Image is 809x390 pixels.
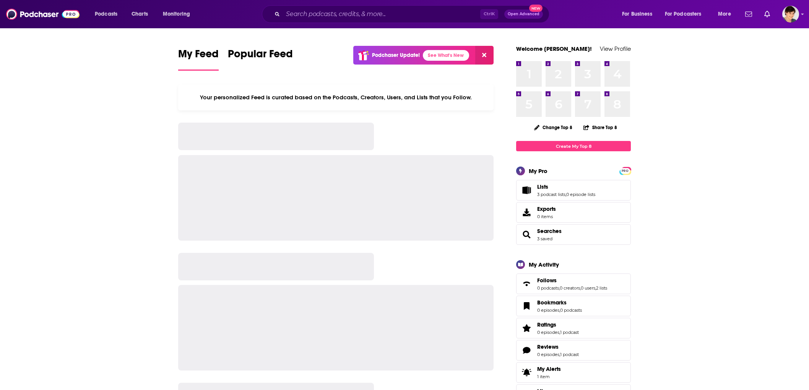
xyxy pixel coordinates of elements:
[516,202,631,223] a: Exports
[89,8,127,20] button: open menu
[621,168,630,173] a: PRO
[782,6,799,23] span: Logged in as bethwouldknow
[537,299,582,306] a: Bookmarks
[529,5,543,12] span: New
[516,224,631,245] span: Searches
[537,192,565,197] a: 3 podcast lists
[127,8,153,20] a: Charts
[580,285,581,291] span: ,
[537,307,559,313] a: 0 episodes
[529,167,547,175] div: My Pro
[158,8,200,20] button: open menu
[596,285,607,291] a: 2 lists
[283,8,480,20] input: Search podcasts, credits, & more...
[178,47,219,65] span: My Feed
[581,285,595,291] a: 0 users
[228,47,293,65] span: Popular Feed
[516,180,631,201] span: Lists
[537,343,559,350] span: Reviews
[559,352,560,357] span: ,
[516,273,631,294] span: Follows
[228,47,293,71] a: Popular Feed
[519,229,534,240] a: Searches
[537,228,562,235] a: Searches
[423,50,469,61] a: See What's New
[508,12,539,16] span: Open Advanced
[516,296,631,316] span: Bookmarks
[713,8,741,20] button: open menu
[617,8,662,20] button: open menu
[566,192,595,197] a: 0 episode lists
[537,299,567,306] span: Bookmarks
[665,9,702,19] span: For Podcasters
[742,8,755,21] a: Show notifications dropdown
[6,7,80,21] img: Podchaser - Follow, Share and Rate Podcasts
[537,352,559,357] a: 0 episodes
[537,277,607,284] a: Follows
[269,5,557,23] div: Search podcasts, credits, & more...
[516,318,631,338] span: Ratings
[600,45,631,52] a: View Profile
[537,285,559,291] a: 0 podcasts
[782,6,799,23] button: Show profile menu
[519,301,534,311] a: Bookmarks
[178,47,219,71] a: My Feed
[595,285,596,291] span: ,
[537,214,556,219] span: 0 items
[537,321,556,328] span: Ratings
[516,45,592,52] a: Welcome [PERSON_NAME]!
[95,9,117,19] span: Podcasts
[530,123,577,132] button: Change Top 8
[718,9,731,19] span: More
[565,192,566,197] span: ,
[519,207,534,218] span: Exports
[529,261,559,268] div: My Activity
[516,141,631,151] a: Create My Top 8
[560,330,579,335] a: 1 podcast
[178,84,494,110] div: Your personalized Feed is curated based on the Podcasts, Creators, Users, and Lists that you Follow.
[504,10,543,19] button: Open AdvancedNew
[537,206,556,212] span: Exports
[516,340,631,361] span: Reviews
[519,345,534,356] a: Reviews
[761,8,773,21] a: Show notifications dropdown
[560,352,579,357] a: 1 podcast
[519,323,534,333] a: Ratings
[519,367,534,378] span: My Alerts
[560,285,580,291] a: 0 creators
[537,183,548,190] span: Lists
[537,236,552,241] a: 3 saved
[132,9,148,19] span: Charts
[660,8,713,20] button: open menu
[519,185,534,196] a: Lists
[480,9,498,19] span: Ctrl K
[622,9,652,19] span: For Business
[537,321,579,328] a: Ratings
[537,343,579,350] a: Reviews
[537,366,561,372] span: My Alerts
[372,52,420,58] p: Podchaser Update!
[583,120,617,135] button: Share Top 8
[559,307,560,313] span: ,
[782,6,799,23] img: User Profile
[537,330,559,335] a: 0 episodes
[537,277,557,284] span: Follows
[537,183,595,190] a: Lists
[559,330,560,335] span: ,
[560,307,582,313] a: 0 podcasts
[516,362,631,383] a: My Alerts
[519,278,534,289] a: Follows
[537,374,561,379] span: 1 item
[163,9,190,19] span: Monitoring
[559,285,560,291] span: ,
